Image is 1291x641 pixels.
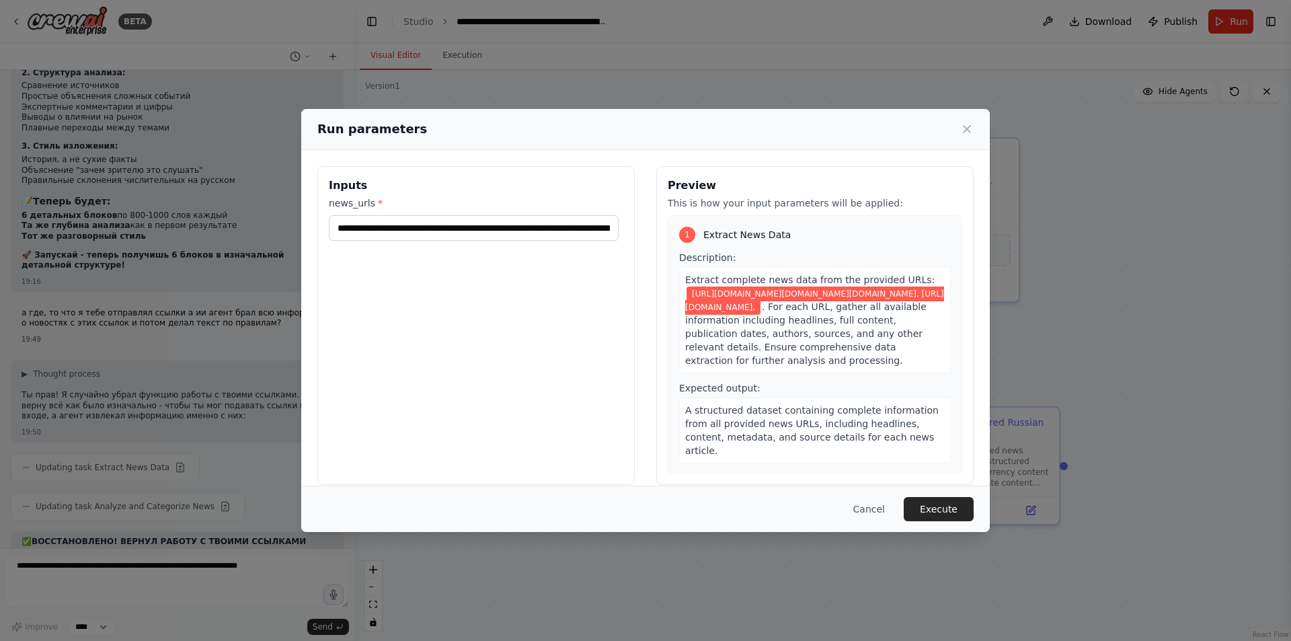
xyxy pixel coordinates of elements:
[679,227,695,243] div: 1
[703,228,791,241] span: Extract News Data
[317,120,427,139] h2: Run parameters
[679,252,736,263] span: Description:
[668,178,962,194] h3: Preview
[329,196,623,210] label: news_urls
[843,497,896,521] button: Cancel
[685,287,944,315] span: Variable: news_urls
[668,196,962,210] p: This is how your input parameters will be applied:
[685,274,935,285] span: Extract complete news data from the provided URLs:
[904,497,974,521] button: Execute
[329,178,623,194] h3: Inputs
[679,383,760,393] span: Expected output:
[685,405,939,456] span: A structured dataset containing complete information from all provided news URLs, including headl...
[685,301,927,366] span: . For each URL, gather all available information including headlines, full content, publication d...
